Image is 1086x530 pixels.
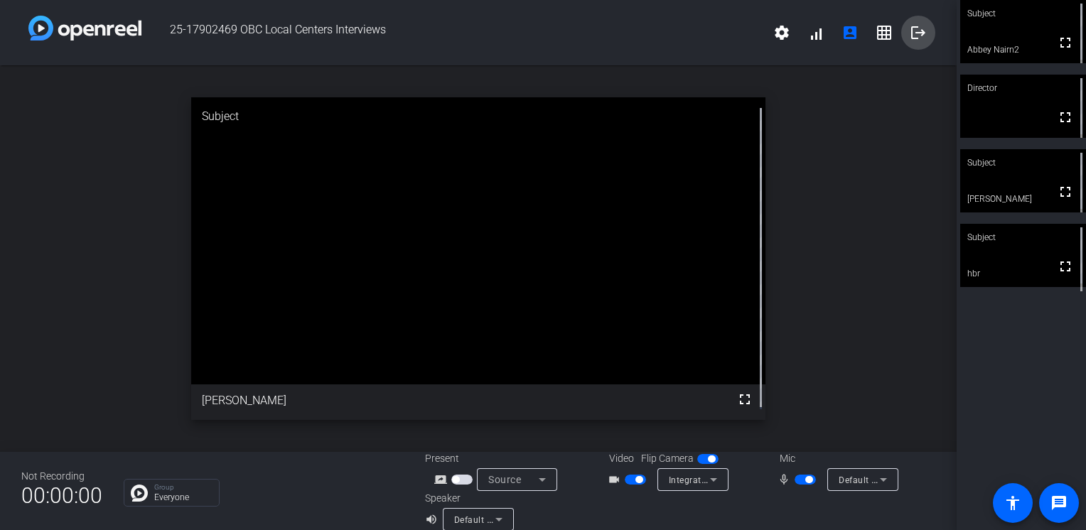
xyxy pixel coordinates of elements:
[425,491,510,506] div: Speaker
[765,451,908,466] div: Mic
[154,484,212,491] p: Group
[141,16,765,50] span: 25-17902469 OBC Local Centers Interviews
[778,471,795,488] mat-icon: mic_none
[910,24,927,41] mat-icon: logout
[876,24,893,41] mat-icon: grid_on
[1004,494,1021,512] mat-icon: accessibility
[641,451,694,466] span: Flip Camera
[799,16,833,50] button: signal_cellular_alt
[425,511,442,528] mat-icon: volume_up
[609,451,634,466] span: Video
[842,24,859,41] mat-icon: account_box
[1057,183,1074,200] mat-icon: fullscreen
[21,478,102,513] span: 00:00:00
[960,75,1086,102] div: Director
[131,485,148,502] img: Chat Icon
[608,471,625,488] mat-icon: videocam_outline
[960,149,1086,176] div: Subject
[425,451,567,466] div: Present
[154,493,212,502] p: Everyone
[21,469,102,484] div: Not Recording
[773,24,790,41] mat-icon: settings
[669,474,798,485] span: Integrated Camera (04f2:b6c2)
[434,471,451,488] mat-icon: screen_share_outline
[1057,34,1074,51] mat-icon: fullscreen
[454,514,608,525] span: Default - Speakers (Realtek(R) Audio)
[191,97,765,136] div: Subject
[488,474,521,485] span: Source
[1057,109,1074,126] mat-icon: fullscreen
[839,474,1028,485] span: Default - Microphone Array (Realtek(R) Audio)
[28,16,141,40] img: white-gradient.svg
[1057,258,1074,275] mat-icon: fullscreen
[736,391,753,408] mat-icon: fullscreen
[1050,494,1068,512] mat-icon: message
[960,224,1086,251] div: Subject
